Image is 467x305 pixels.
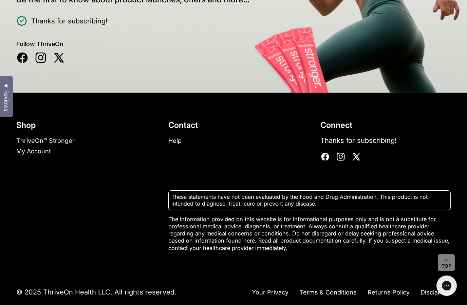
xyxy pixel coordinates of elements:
a: Returns Policy [368,289,410,296]
a: ThriveOn™ Stronger [16,137,75,144]
iframe: Gorgias live chat messenger [433,273,460,298]
p: Thanks for subscribing! [320,136,451,145]
span: © 2025 ThriveOn Health LLC. All rights reserved. [16,288,176,297]
p: Thanks for subscribing! [31,17,108,25]
p: These statements have not been evaluated by the Food and Drug Administration. This product is not... [171,193,448,208]
p: Follow ThriveOn [16,40,451,48]
span: Top [442,263,451,269]
a: Disclaimer [421,289,451,296]
a: Terms & Conditions [299,289,357,296]
h2: Contact [168,120,299,131]
span: Reviews [2,90,11,111]
a: Help [168,137,182,144]
div: The information provided on this website is for informational purposes only and is not a substitu... [168,190,451,252]
a: My Account [16,148,51,155]
a: Your Privacy [252,289,288,296]
h2: Shop [16,120,147,131]
h2: Connect [320,120,451,131]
